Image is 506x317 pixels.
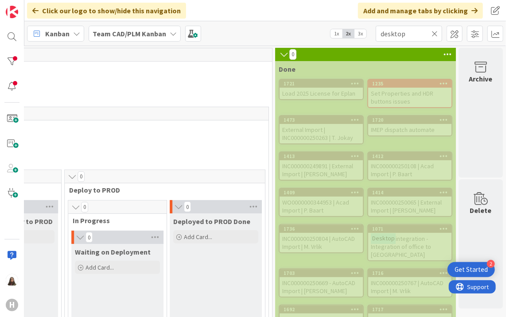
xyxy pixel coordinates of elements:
[368,305,452,313] div: 1717
[368,189,452,197] div: 1414
[280,152,363,160] div: 1413
[284,306,363,313] div: 1692
[280,189,363,197] div: 1409
[470,205,492,216] div: Delete
[284,81,363,87] div: 1721
[469,73,493,84] div: Archive
[372,189,452,196] div: 1414
[280,116,363,124] div: 1473
[280,225,363,252] div: 1736INC000000250804 | AutoCAD Import | M. Vrlik
[19,1,40,12] span: Support
[6,299,18,311] div: H
[284,270,363,276] div: 1703
[368,152,452,180] div: 1412INC000000250108 | Acad Import | P. Baart
[368,189,452,216] div: 1414INC000000250065 | External Import | [PERSON_NAME]
[371,235,431,259] span: integration - Integration of office to [GEOGRAPHIC_DATA]
[376,26,442,42] input: Quick Filter...
[280,225,363,233] div: 1736
[86,263,114,271] span: Add Card...
[372,226,452,232] div: 1071
[448,262,495,277] div: Open Get Started checklist, remaining modules: 2
[81,202,88,213] span: 0
[75,247,151,256] span: Waiting on Deployment
[455,265,488,274] div: Get Started
[331,29,343,38] span: 1x
[284,226,363,232] div: 1736
[372,81,452,87] div: 1235
[368,80,452,107] div: 1235Set Properties and HDR buttons issues
[282,126,353,142] span: External Import | INC000000250263 | T. Jokay
[279,65,296,73] span: Done
[371,198,442,214] span: INC000000250065 | External Import | [PERSON_NAME]
[280,80,363,88] div: 1721
[280,269,363,297] div: 1703INC000000250669 - AutoCAD Import | [PERSON_NAME]
[279,115,364,144] a: 1473External Import | INC000000250263 | T. Jokay
[284,189,363,196] div: 1409
[368,116,452,124] div: 1720
[284,153,363,159] div: 1413
[289,49,296,60] span: 0
[358,3,483,19] div: Add and manage tabs by clicking
[368,225,452,260] div: 1071Desktopintegration - Integration of office to [GEOGRAPHIC_DATA]
[487,260,495,268] div: 2
[280,269,363,277] div: 1703
[280,305,363,313] div: 1692
[372,306,452,313] div: 1717
[69,186,254,194] span: Deploy to PROD
[367,188,452,217] a: 1414INC000000250065 | External Import | [PERSON_NAME]
[279,151,364,181] a: 1413INC000000249891 | External Import | [PERSON_NAME]
[368,269,452,277] div: 1716
[371,162,434,178] span: INC000000250108 | Acad Import | P. Baart
[73,216,156,225] span: In Progress
[284,117,363,123] div: 1473
[343,29,354,38] span: 2x
[367,151,452,181] a: 1412INC000000250108 | Acad Import | P. Baart
[372,117,452,123] div: 1720
[371,279,444,295] span: INC000000250767 | AutoCAD Import | M. Vrlik
[367,224,452,261] a: 1071Desktopintegration - Integration of office to [GEOGRAPHIC_DATA]
[279,224,364,253] a: 1736INC000000250804 | AutoCAD Import | M. Vrlik
[27,3,186,19] div: Click our logo to show/hide this navigation
[367,115,452,136] a: 1720IMEP dispatch automate
[280,80,363,99] div: 1721Load 2025 License for Eplan
[78,171,85,182] span: 0
[45,28,70,39] span: Kanban
[280,189,363,216] div: 1409WO0000000344953 | Acad Import | P. Baart
[279,188,364,217] a: 1409WO0000000344953 | Acad Import | P. Baart
[173,217,250,226] span: Deployed to PROD Done
[282,198,349,214] span: WO0000000344953 | Acad Import | P. Baart
[282,89,355,97] span: Load 2025 License for Eplan
[279,268,364,298] a: 1703INC000000250669 - AutoCAD Import | [PERSON_NAME]
[6,6,18,18] img: Visit kanbanzone.com
[282,279,355,295] span: INC000000250669 - AutoCAD Import | [PERSON_NAME]
[368,225,452,233] div: 1071
[371,233,396,244] mark: Desktop
[282,162,353,178] span: INC000000249891 | External Import | [PERSON_NAME]
[184,201,191,212] span: 0
[371,126,435,134] span: IMEP dispatch automate
[184,233,212,241] span: Add Card...
[367,268,452,298] a: 1716INC000000250767 | AutoCAD Import | M. Vrlik
[280,152,363,180] div: 1413INC000000249891 | External Import | [PERSON_NAME]
[368,80,452,88] div: 1235
[368,269,452,297] div: 1716INC000000250767 | AutoCAD Import | M. Vrlik
[371,89,433,105] span: Set Properties and HDR buttons issues
[367,79,452,108] a: 1235Set Properties and HDR buttons issues
[354,29,366,38] span: 3x
[86,232,93,243] span: 0
[372,153,452,159] div: 1412
[279,79,364,100] a: 1721Load 2025 License for Eplan
[280,116,363,143] div: 1473External Import | INC000000250263 | T. Jokay
[93,29,166,38] b: Team CAD/PLM Kanban
[368,152,452,160] div: 1412
[368,116,452,135] div: 1720IMEP dispatch automate
[282,235,355,251] span: INC000000250804 | AutoCAD Import | M. Vrlik
[372,270,452,276] div: 1716
[6,274,18,286] img: KM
